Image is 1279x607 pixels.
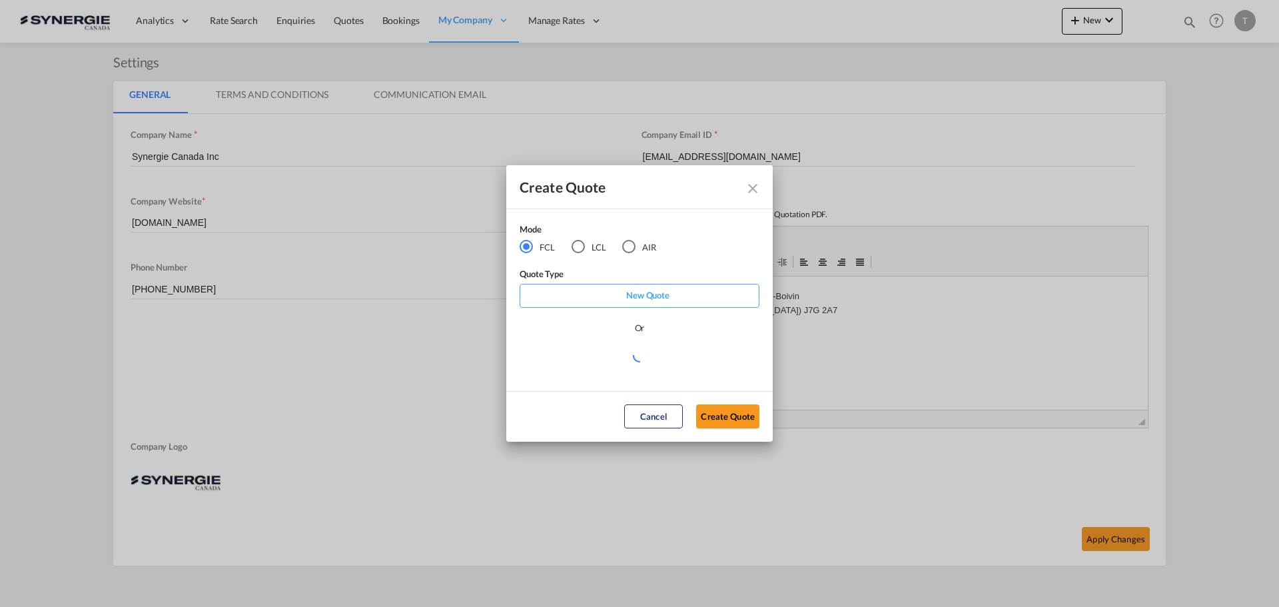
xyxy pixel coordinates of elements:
md-radio-button: AIR [622,239,656,254]
div: New Quote [520,284,759,308]
button: Cancel [624,404,683,428]
div: Quote Type [520,267,759,284]
div: Or [635,321,645,334]
md-radio-button: LCL [572,239,606,254]
md-radio-button: FCL [520,239,555,254]
div: Create Quote [520,179,735,195]
body: Editor, editor2 [13,13,486,41]
p: New Quote [524,289,755,302]
button: Create Quote [696,404,759,428]
md-dialog: Create QuoteModeFCL LCLAIR ... [506,165,773,442]
p: Suite 200- 580 boul. du Curé-Boivin Boisbriand ([GEOGRAPHIC_DATA]) J7G 2A7 [13,13,486,41]
md-icon: Close dialog [745,181,761,197]
div: Mode [520,223,673,239]
button: Close dialog [739,175,763,199]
